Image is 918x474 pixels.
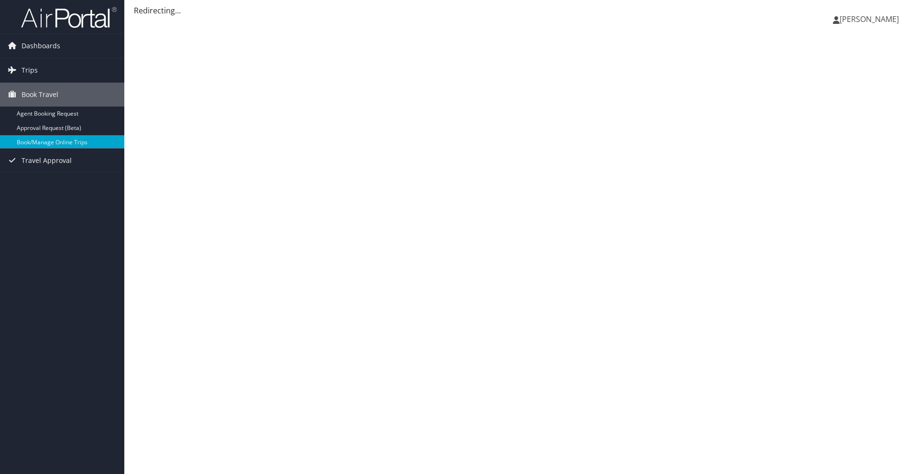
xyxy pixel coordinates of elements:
[840,14,899,24] span: [PERSON_NAME]
[22,58,38,82] span: Trips
[22,83,58,107] span: Book Travel
[134,5,908,16] div: Redirecting...
[22,149,72,172] span: Travel Approval
[833,5,908,33] a: [PERSON_NAME]
[21,6,117,29] img: airportal-logo.png
[22,34,60,58] span: Dashboards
